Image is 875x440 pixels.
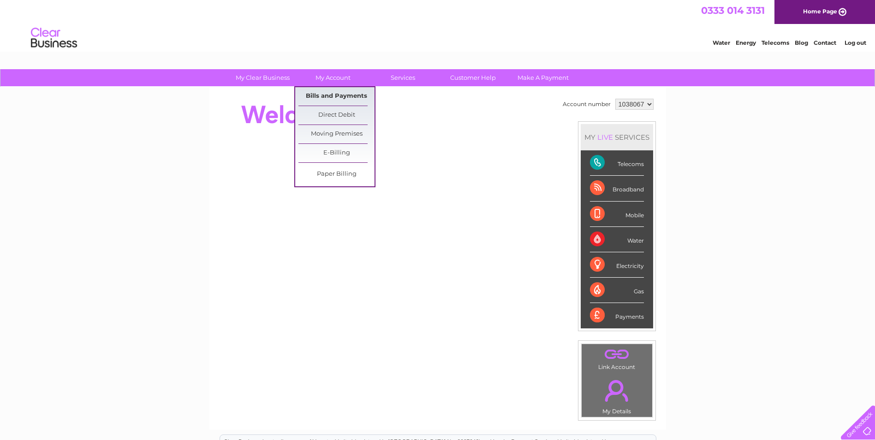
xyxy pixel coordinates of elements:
[845,39,866,46] a: Log out
[590,176,644,201] div: Broadband
[365,69,441,86] a: Services
[298,165,375,184] a: Paper Billing
[584,346,650,363] a: .
[298,87,375,106] a: Bills and Payments
[590,303,644,328] div: Payments
[505,69,581,86] a: Make A Payment
[581,372,653,417] td: My Details
[220,5,656,45] div: Clear Business is a trading name of Verastar Limited (registered in [GEOGRAPHIC_DATA] No. 3667643...
[814,39,836,46] a: Contact
[701,5,765,16] a: 0333 014 3131
[295,69,371,86] a: My Account
[560,96,613,112] td: Account number
[595,133,615,142] div: LIVE
[30,24,77,52] img: logo.png
[590,252,644,278] div: Electricity
[298,125,375,143] a: Moving Premises
[435,69,511,86] a: Customer Help
[584,375,650,407] a: .
[581,344,653,373] td: Link Account
[713,39,730,46] a: Water
[590,150,644,176] div: Telecoms
[590,202,644,227] div: Mobile
[795,39,808,46] a: Blog
[590,278,644,303] div: Gas
[736,39,756,46] a: Energy
[581,124,653,150] div: MY SERVICES
[762,39,789,46] a: Telecoms
[590,227,644,252] div: Water
[225,69,301,86] a: My Clear Business
[298,144,375,162] a: E-Billing
[298,106,375,125] a: Direct Debit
